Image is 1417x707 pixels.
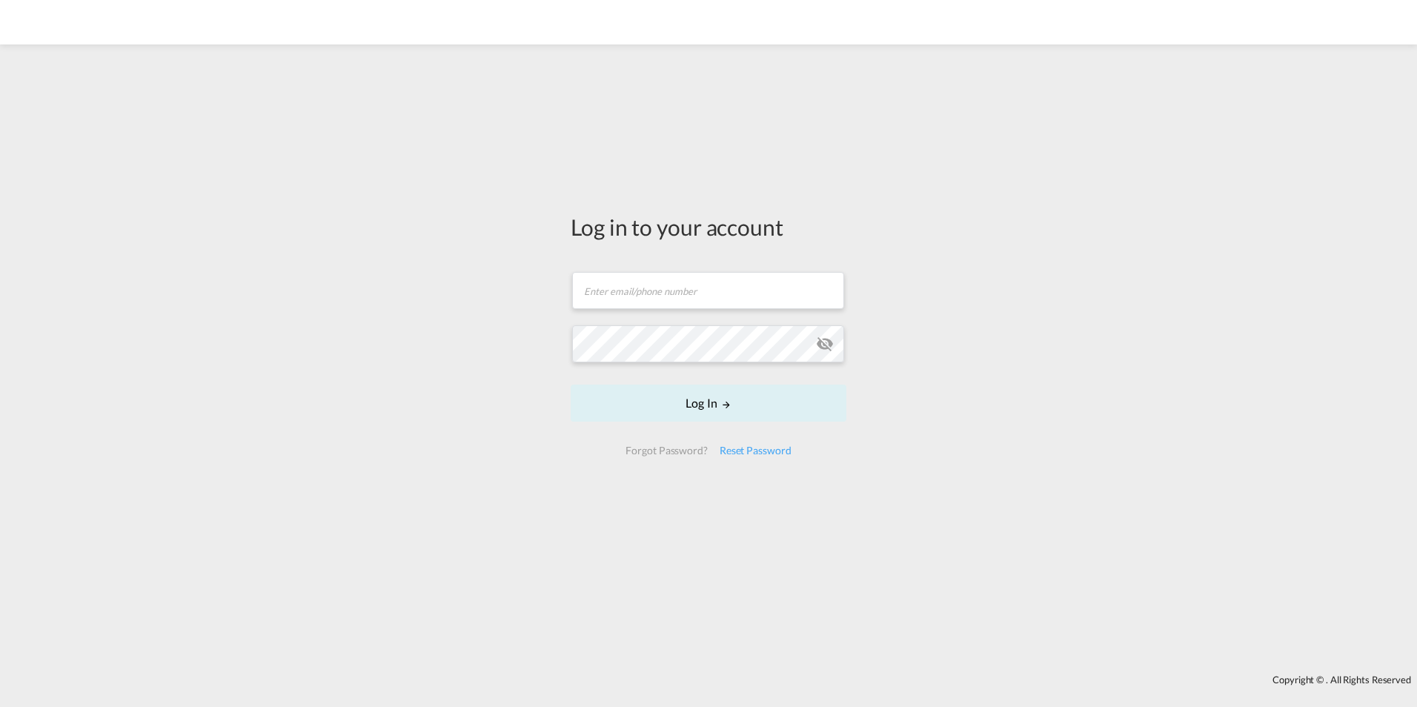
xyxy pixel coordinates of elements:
[572,272,844,309] input: Enter email/phone number
[571,385,846,422] button: LOGIN
[714,437,797,464] div: Reset Password
[571,211,846,242] div: Log in to your account
[816,335,834,353] md-icon: icon-eye-off
[620,437,713,464] div: Forgot Password?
